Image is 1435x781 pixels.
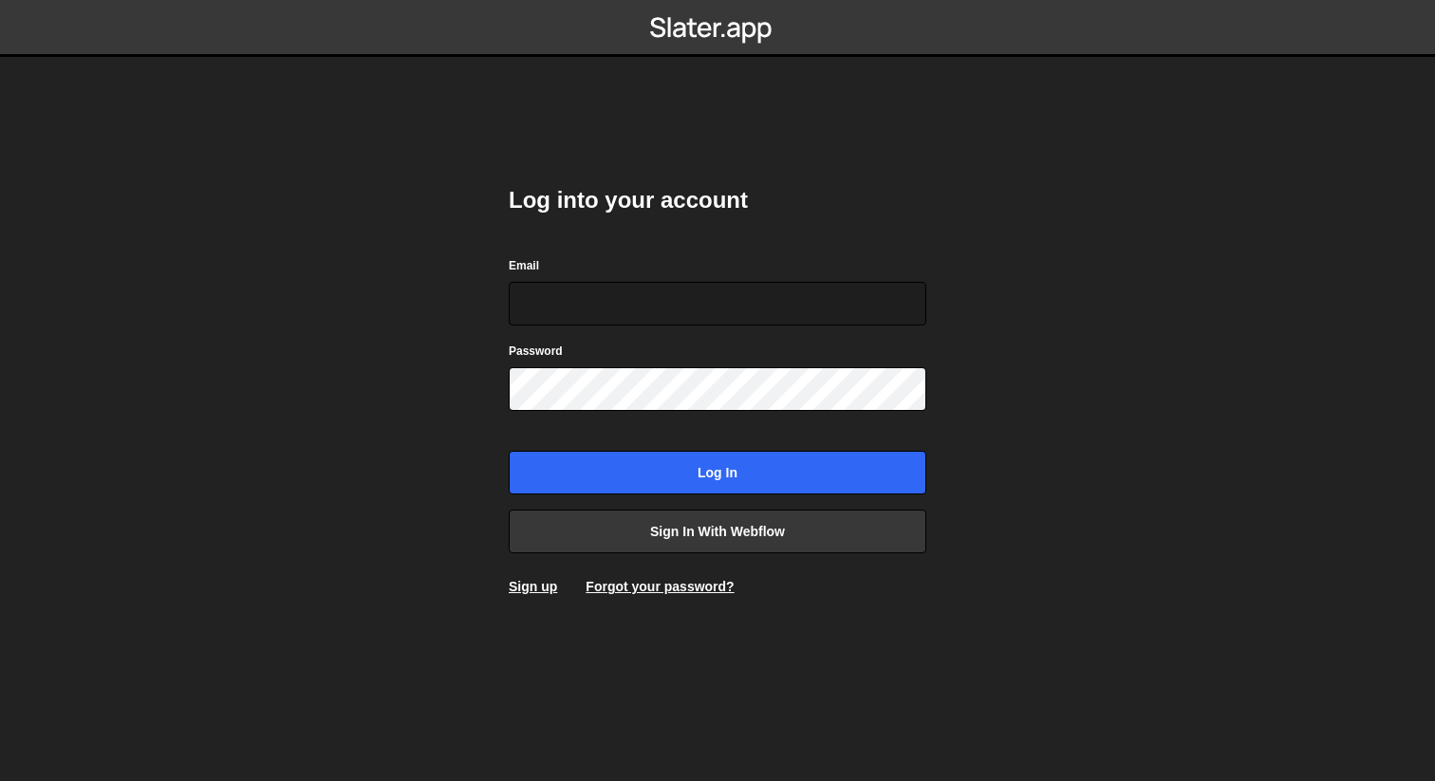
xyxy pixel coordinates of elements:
label: Password [509,342,563,361]
a: Forgot your password? [586,579,734,594]
a: Sign in with Webflow [509,510,926,553]
label: Email [509,256,539,275]
input: Log in [509,451,926,494]
a: Sign up [509,579,557,594]
h2: Log into your account [509,185,926,215]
